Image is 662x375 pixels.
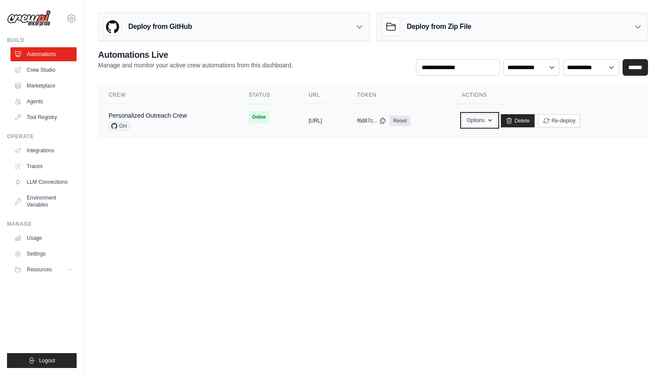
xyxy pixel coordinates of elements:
[501,114,535,127] a: Delete
[11,144,77,158] a: Integrations
[27,266,52,273] span: Resources
[238,86,298,104] th: Status
[11,247,77,261] a: Settings
[357,117,386,124] button: f6d87c...
[11,110,77,124] a: Tool Registry
[407,21,471,32] h3: Deploy from Zip File
[98,49,293,61] h2: Automations Live
[11,159,77,173] a: Traces
[11,191,77,212] a: Environment Variables
[11,47,77,61] a: Automations
[7,133,77,140] div: Operate
[538,114,581,127] button: Re-deploy
[390,116,410,126] a: Reset
[128,21,192,32] h3: Deploy from GitHub
[7,221,77,228] div: Manage
[98,61,293,70] p: Manage and monitor your active crew automations from this dashboard.
[109,112,187,119] a: Personalized Outreach Crew
[11,175,77,189] a: LLM Connections
[451,86,648,104] th: Actions
[347,86,451,104] th: Token
[7,10,51,27] img: Logo
[11,79,77,93] a: Marketplace
[11,63,77,77] a: Crew Studio
[249,111,269,123] span: Online
[11,263,77,277] button: Resources
[7,37,77,44] div: Build
[7,353,77,368] button: Logout
[298,86,347,104] th: URL
[39,357,55,364] span: Logout
[109,122,130,130] span: GH
[11,95,77,109] a: Agents
[11,231,77,245] a: Usage
[104,18,121,35] img: GitHub Logo
[98,86,238,104] th: Crew
[462,114,497,127] button: Options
